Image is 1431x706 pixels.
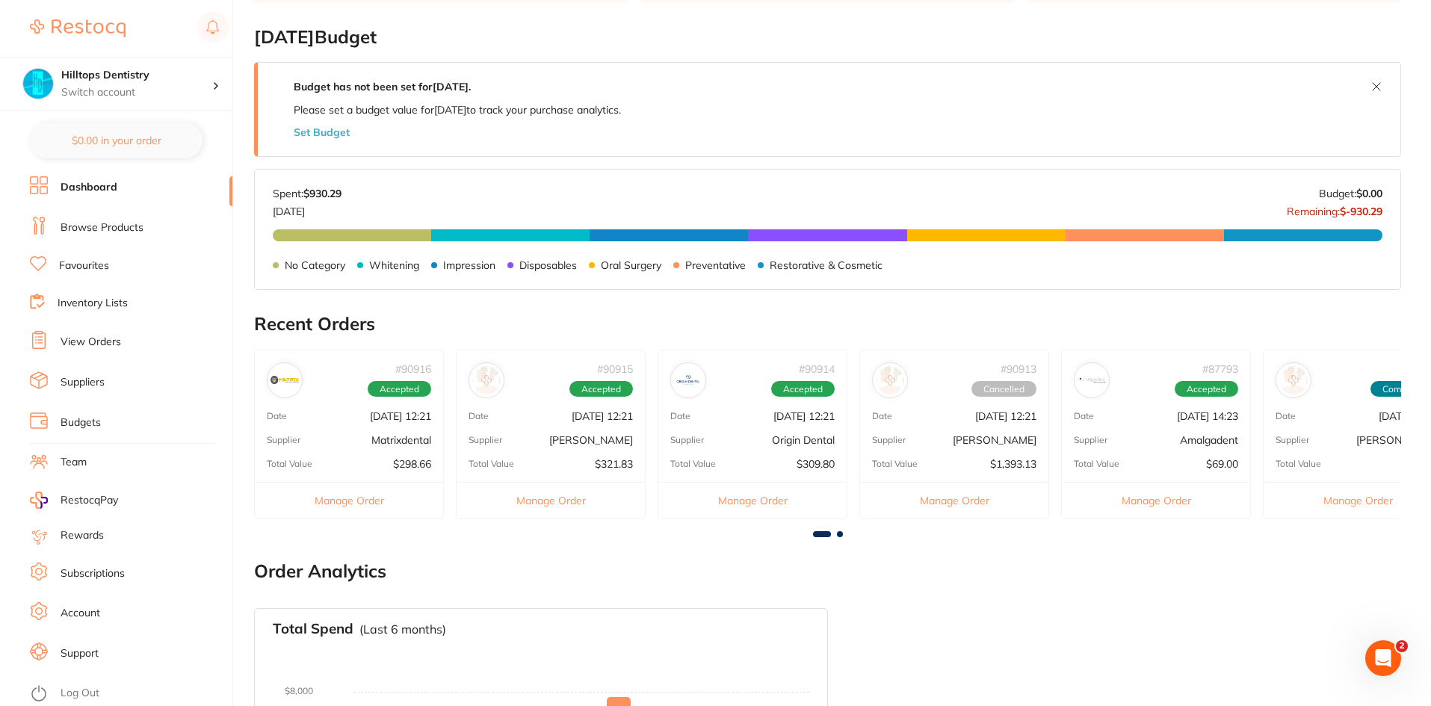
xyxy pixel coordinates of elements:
p: # 90913 [1001,363,1036,375]
img: Henry Schein Halas [1279,366,1308,394]
p: Supplier [670,435,704,445]
span: Accepted [1175,381,1238,397]
p: # 90916 [395,363,431,375]
p: (Last 6 months) [359,622,446,636]
p: [DATE] 12:21 [572,410,633,422]
img: Hilltops Dentistry [23,69,53,99]
button: Manage Order [860,482,1048,518]
p: Supplier [1074,435,1107,445]
button: Manage Order [255,482,443,518]
p: Budget: [1319,188,1382,199]
img: Origin Dental [674,366,702,394]
span: 2 [1396,640,1408,652]
p: Whitening [369,259,419,271]
h2: Order Analytics [254,561,1401,582]
p: [DATE] 12:21 [975,410,1036,422]
p: Preventative [685,259,746,271]
a: Team [61,455,87,470]
p: Origin Dental [772,434,835,446]
a: Restocq Logo [30,11,126,46]
p: Total Value [1276,459,1321,469]
img: RestocqPay [30,492,48,509]
img: Henry Schein Halas [876,366,904,394]
p: [DATE] 12:21 [370,410,431,422]
strong: $930.29 [303,187,341,200]
p: $69.00 [1206,458,1238,470]
img: Restocq Logo [30,19,126,37]
strong: Budget has not been set for [DATE] . [294,80,471,93]
p: Date [267,411,287,421]
span: Accepted [771,381,835,397]
p: [PERSON_NAME] [549,434,633,446]
a: Dashboard [61,180,117,195]
p: Disposables [519,259,577,271]
a: View Orders [61,335,121,350]
p: Total Value [267,459,312,469]
span: RestocqPay [61,493,118,508]
a: Account [61,606,100,621]
a: Inventory Lists [58,296,128,311]
p: Supplier [1276,435,1309,445]
strong: $-930.29 [1340,205,1382,218]
h3: Total Spend [273,621,353,637]
p: Total Value [1074,459,1119,469]
button: Log Out [30,682,228,706]
a: Browse Products [61,220,143,235]
p: Supplier [872,435,906,445]
a: Support [61,646,99,661]
p: [DATE] 14:23 [1177,410,1238,422]
a: Rewards [61,528,104,543]
a: Favourites [59,258,109,273]
img: Matrixdental [271,366,299,394]
p: Oral Surgery [601,259,661,271]
p: [PERSON_NAME] [953,434,1036,446]
p: $321.83 [595,458,633,470]
p: Total Value [872,459,918,469]
p: Remaining: [1287,199,1382,217]
button: Set Budget [294,126,350,138]
p: Total Value [469,459,514,469]
p: Date [1074,411,1094,421]
span: Accepted [368,381,431,397]
p: # 90915 [597,363,633,375]
img: Amalgadent [1078,366,1106,394]
p: Supplier [469,435,502,445]
button: Manage Order [457,482,645,518]
p: [DATE] [273,199,341,217]
a: Log Out [61,686,99,701]
a: Subscriptions [61,566,125,581]
img: Adam Dental [472,366,501,394]
button: $0.00 in your order [30,123,203,158]
p: Amalgadent [1180,434,1238,446]
p: Date [1276,411,1296,421]
h2: Recent Orders [254,314,1401,335]
p: Date [670,411,690,421]
p: # 90914 [799,363,835,375]
h4: Hilltops Dentistry [61,68,212,83]
button: Manage Order [1062,482,1250,518]
p: Restorative & Cosmetic [770,259,883,271]
p: Switch account [61,85,212,100]
button: Manage Order [658,482,847,518]
span: Cancelled [971,381,1036,397]
p: $1,393.13 [990,458,1036,470]
span: Accepted [569,381,633,397]
p: [DATE] 12:21 [773,410,835,422]
p: No Category [285,259,345,271]
p: Total Value [670,459,716,469]
iframe: Intercom live chat [1365,640,1401,676]
strong: $0.00 [1356,187,1382,200]
p: Impression [443,259,495,271]
p: Date [469,411,489,421]
p: Matrixdental [371,434,431,446]
p: Please set a budget value for [DATE] to track your purchase analytics. [294,104,621,116]
a: Suppliers [61,375,105,390]
p: Date [872,411,892,421]
p: Spent: [273,188,341,199]
a: Budgets [61,415,101,430]
p: Supplier [267,435,300,445]
h2: [DATE] Budget [254,27,1401,48]
p: $298.66 [393,458,431,470]
p: $309.80 [797,458,835,470]
p: # 87793 [1202,363,1238,375]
